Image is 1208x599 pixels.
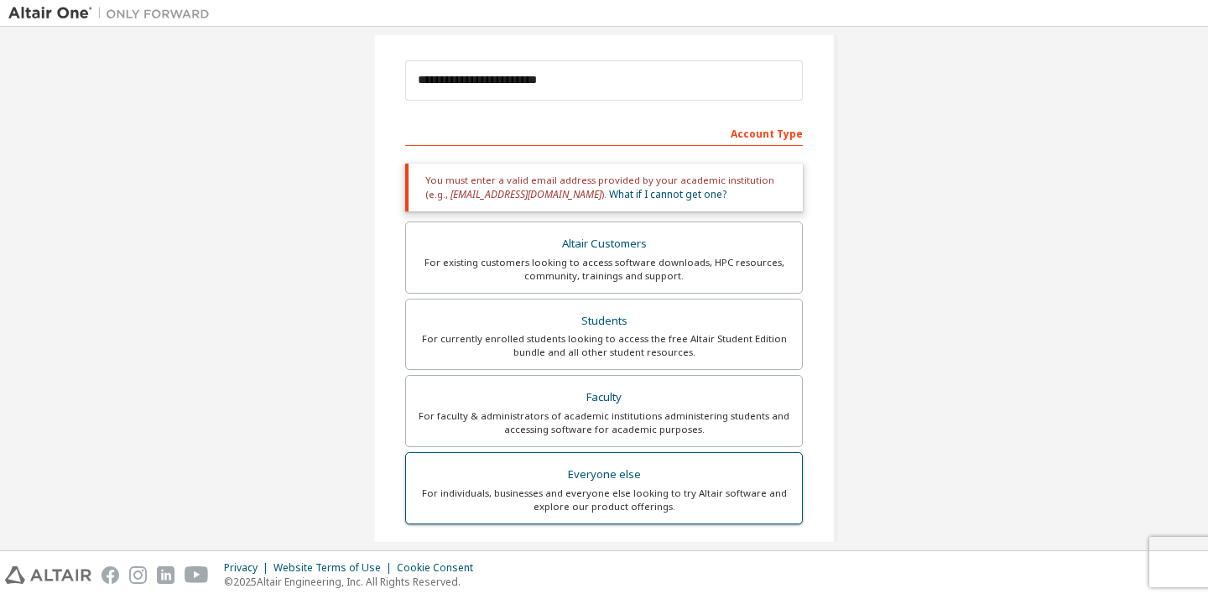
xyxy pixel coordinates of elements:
div: Everyone else [416,463,792,487]
a: What if I cannot get one? [609,187,726,201]
span: [EMAIL_ADDRESS][DOMAIN_NAME] [450,187,601,201]
div: You must enter a valid email address provided by your academic institution (e.g., ). [405,164,803,211]
div: Privacy [224,561,273,575]
div: Faculty [416,386,792,409]
img: linkedin.svg [157,566,174,584]
img: facebook.svg [102,566,119,584]
div: Website Terms of Use [273,561,397,575]
div: For existing customers looking to access software downloads, HPC resources, community, trainings ... [416,256,792,283]
div: Account Type [405,119,803,146]
img: Altair One [8,5,218,22]
div: For currently enrolled students looking to access the free Altair Student Edition bundle and all ... [416,332,792,359]
img: youtube.svg [185,566,209,584]
div: Altair Customers [416,232,792,256]
div: Students [416,310,792,333]
img: instagram.svg [129,566,147,584]
img: altair_logo.svg [5,566,91,584]
div: Cookie Consent [397,561,483,575]
p: © 2025 Altair Engineering, Inc. All Rights Reserved. [224,575,483,589]
div: For faculty & administrators of academic institutions administering students and accessing softwa... [416,409,792,436]
div: For individuals, businesses and everyone else looking to try Altair software and explore our prod... [416,487,792,513]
